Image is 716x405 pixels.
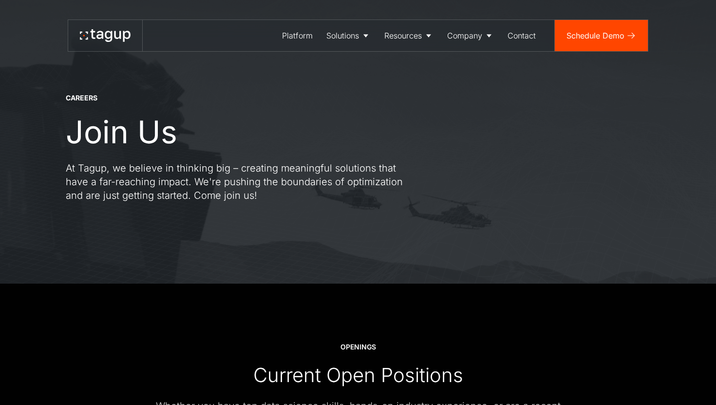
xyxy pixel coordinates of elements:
div: Current Open Positions [253,363,463,387]
p: At Tagup, we believe in thinking big – creating meaningful solutions that have a far-reaching imp... [66,161,416,202]
div: Platform [282,30,313,41]
div: Schedule Demo [566,30,624,41]
div: Contact [508,30,536,41]
a: Company [440,20,501,51]
div: Company [447,30,482,41]
div: Solutions [326,30,359,41]
h1: Join Us [66,115,177,150]
a: Resources [377,20,440,51]
div: Resources [384,30,422,41]
div: CAREERS [66,93,97,103]
div: OPENINGS [340,342,376,352]
a: Platform [275,20,320,51]
a: Contact [501,20,543,51]
a: Schedule Demo [555,20,648,51]
a: Solutions [320,20,377,51]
